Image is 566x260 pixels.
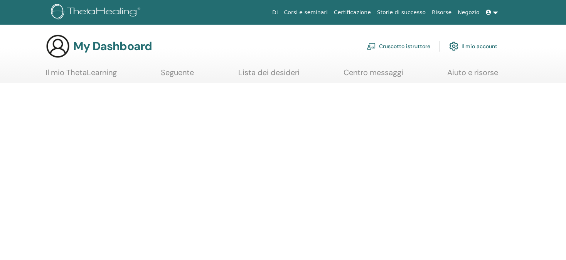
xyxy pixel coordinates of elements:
[51,4,143,21] img: logo.png
[161,68,194,83] a: Seguente
[429,5,455,20] a: Risorse
[367,43,376,50] img: chalkboard-teacher.svg
[45,34,70,59] img: generic-user-icon.jpg
[367,38,430,55] a: Cruscotto istruttore
[455,5,482,20] a: Negozio
[269,5,281,20] a: Di
[449,40,458,53] img: cog.svg
[331,5,374,20] a: Certificazione
[281,5,331,20] a: Corsi e seminari
[374,5,429,20] a: Storie di successo
[73,39,152,53] h3: My Dashboard
[45,68,117,83] a: Il mio ThetaLearning
[238,68,300,83] a: Lista dei desideri
[449,38,497,55] a: Il mio account
[447,68,498,83] a: Aiuto e risorse
[344,68,403,83] a: Centro messaggi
